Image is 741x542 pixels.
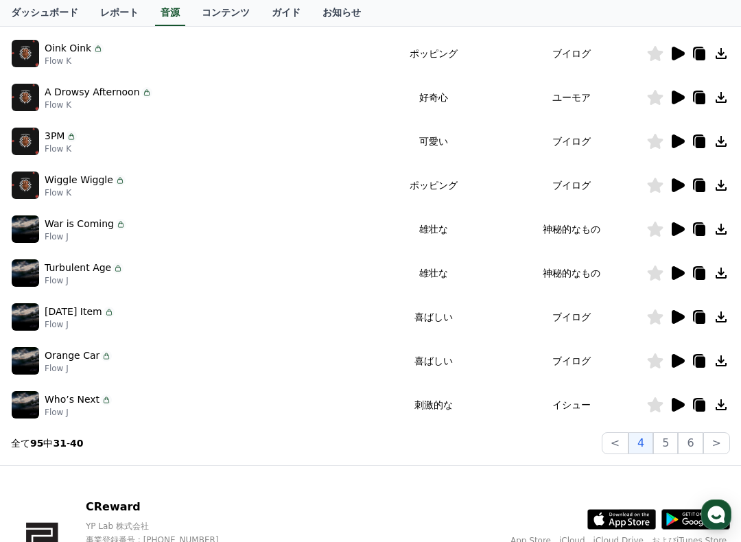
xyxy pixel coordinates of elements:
td: 神秘的なもの [497,251,646,295]
p: War is Coming [45,217,114,231]
strong: 31 [53,438,66,449]
button: < [602,432,628,454]
td: ブイログ [497,163,646,207]
img: music [12,40,39,67]
p: Flow J [45,231,126,242]
img: music [12,215,39,243]
p: 3PM [45,129,64,143]
p: Flow J [45,275,123,286]
td: 雄壮な [371,251,497,295]
td: ポッピング [371,32,497,75]
strong: 40 [70,438,83,449]
td: 好奇心 [371,75,497,119]
td: 可愛い [371,119,497,163]
td: 喜ばしい [371,295,497,339]
p: CReward [86,499,284,515]
p: Turbulent Age [45,261,111,275]
td: イシュー [497,383,646,427]
td: 刺激的な [371,383,497,427]
button: 6 [678,432,703,454]
td: ブイログ [497,119,646,163]
p: [DATE] Item [45,305,102,319]
img: music [12,172,39,199]
td: 雄壮な [371,207,497,251]
p: Flow J [45,319,115,330]
p: Flow J [45,363,112,374]
img: music [12,259,39,287]
td: 喜ばしい [371,339,497,383]
img: music [12,84,39,111]
p: Flow K [45,143,77,154]
p: A Drowsy Afternoon [45,85,140,99]
button: 5 [653,432,678,454]
a: Settings [493,504,737,538]
p: Flow K [45,99,152,110]
p: Flow J [45,407,112,418]
span: Home [113,524,139,536]
p: Oink Oink [45,41,91,56]
img: music [12,391,39,419]
p: Flow K [45,187,126,198]
td: ブイログ [497,339,646,383]
button: > [703,432,730,454]
a: Messages [248,504,493,538]
span: Settings [597,524,633,536]
strong: 95 [30,438,43,449]
td: ブイログ [497,295,646,339]
td: ユーモア [497,75,646,119]
p: 全て 中 - [11,436,84,450]
td: ポッピング [371,163,497,207]
p: Flow K [45,56,104,67]
p: Orange Car [45,349,99,363]
p: Who’s Next [45,392,99,407]
img: music [12,347,39,375]
a: Home [4,504,248,538]
img: music [12,128,39,155]
span: Messages [349,525,392,537]
p: YP Lab 株式会社 [86,521,284,532]
p: Wiggle Wiggle [45,173,113,187]
td: ブイログ [497,32,646,75]
img: music [12,303,39,331]
td: 神秘的なもの [497,207,646,251]
button: 4 [628,432,653,454]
